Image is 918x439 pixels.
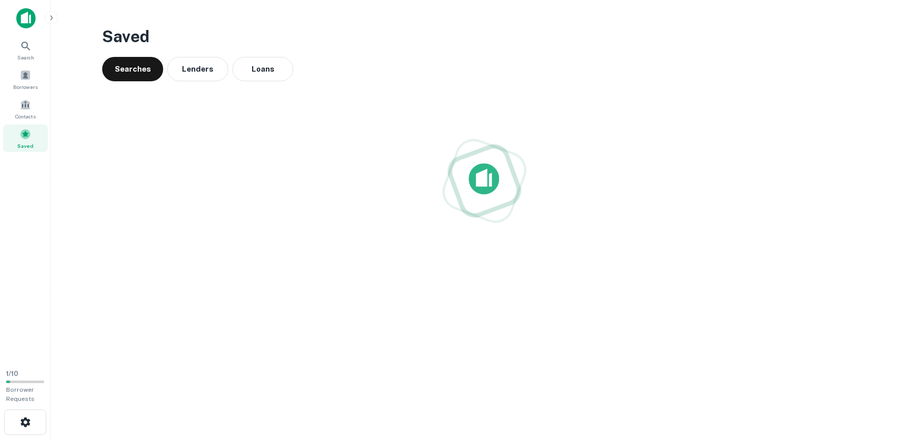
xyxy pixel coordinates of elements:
iframe: Chat Widget [867,358,918,406]
a: Borrowers [3,66,48,93]
span: 1 / 10 [6,370,18,378]
img: capitalize-icon.png [16,8,36,28]
a: Contacts [3,95,48,122]
h3: Saved [102,24,867,49]
a: Saved [3,124,48,152]
button: Loans [232,57,293,81]
span: Borrower Requests [6,386,35,402]
span: Saved [17,142,34,150]
span: Borrowers [13,83,38,91]
span: Search [17,53,34,61]
button: Searches [102,57,163,81]
button: Lenders [167,57,228,81]
span: Contacts [15,112,36,120]
a: Search [3,36,48,64]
